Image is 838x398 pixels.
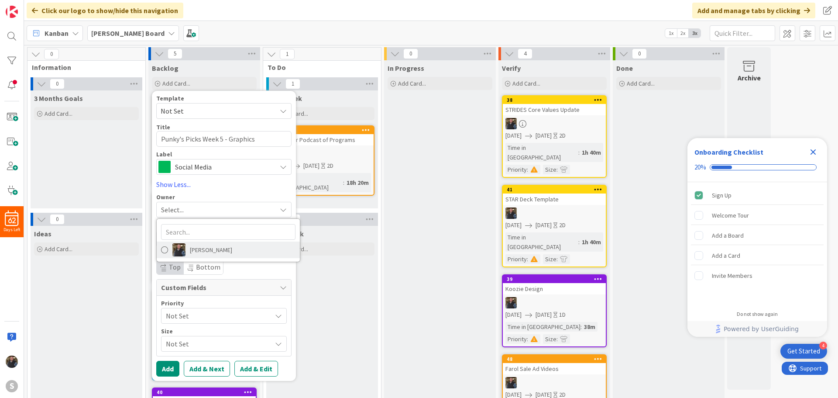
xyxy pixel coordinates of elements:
span: Information [32,63,134,72]
div: 38 [507,97,606,103]
span: 1x [665,29,677,38]
span: Top [169,263,181,271]
div: Onboarding Checklist [694,147,763,157]
div: Add a Card is incomplete. [691,246,824,265]
span: Powered by UserGuiding [724,324,799,334]
span: Template [156,95,184,101]
span: Backlog [152,64,179,73]
div: Add and manage tabs by clicking [692,3,815,18]
span: [DATE] [505,131,522,140]
span: Add Card... [162,80,190,87]
a: CC[PERSON_NAME] [157,242,300,258]
input: Search... [161,224,295,240]
img: CC [505,118,517,129]
div: Welcome Tour is incomplete. [691,206,824,225]
div: 48 [507,356,606,362]
span: : [527,165,528,174]
span: 3x [689,29,701,38]
div: Open Get Started checklist, remaining modules: 4 [780,344,827,359]
span: Add Card... [627,80,655,87]
div: 1h 40m [580,148,603,157]
span: 2x [677,29,689,38]
span: Custom Fields [161,282,275,293]
div: Priority [505,334,527,344]
div: 40 [157,389,256,395]
div: 48 [503,355,606,363]
div: 48Farol Sale Ad Videos [503,355,606,374]
span: Add Card... [45,110,72,118]
span: Not Set [166,338,267,350]
span: [PERSON_NAME] [190,243,232,256]
div: 41 [507,187,606,193]
div: CC [503,118,606,129]
button: Add & Edit [234,361,278,377]
span: Kanban [45,28,69,38]
img: Visit kanbanzone.com [6,6,18,18]
span: Bottom [196,263,220,271]
div: 38STRIDES Core Values Update [503,96,606,115]
span: [DATE] [505,310,522,319]
span: Social Media [175,161,272,173]
span: 0 [632,48,647,59]
span: 0 [403,48,418,59]
span: 1 [285,79,300,89]
span: : [527,334,528,344]
div: Time in [GEOGRAPHIC_DATA] [505,232,578,252]
div: Click our logo to show/hide this navigation [27,3,183,18]
span: : [527,254,528,264]
button: Add & Next [184,361,230,377]
div: 4 [819,342,827,350]
span: Add Card... [398,80,426,87]
span: [DATE] [536,131,552,140]
a: Powered by UserGuiding [692,321,823,337]
div: Do not show again [737,311,778,318]
div: Checklist progress: 20% [694,163,820,171]
div: Checklist Container [687,138,827,337]
div: 18h 20m [344,178,371,187]
div: Time in [GEOGRAPHIC_DATA] [505,322,580,332]
div: Checklist items [687,182,827,305]
span: [DATE] [536,310,552,319]
div: STAR Deck Template [503,194,606,205]
div: 2D [559,131,566,140]
div: Koozie Design [503,283,606,294]
div: 1h 40m [580,237,603,247]
span: Owner [156,194,175,200]
div: 50 [275,127,374,133]
div: 38 [503,96,606,104]
span: Not Set [161,105,270,117]
div: 39 [503,275,606,283]
span: 0 [50,79,65,89]
span: 4 [518,48,532,59]
div: CC [503,297,606,308]
span: Done [616,64,633,73]
span: Add Card... [512,80,540,87]
div: Farol Sale Ad Videos [503,363,606,374]
div: 20% [694,163,706,171]
div: 50 [271,126,374,134]
div: Size [543,165,556,174]
span: [DATE] [536,221,552,230]
label: Title [156,123,170,131]
span: : [580,322,582,332]
div: 41STAR Deck Template [503,186,606,205]
button: Add [156,361,179,377]
span: 62 [8,218,16,224]
span: Label [156,151,172,157]
div: Add a Board is incomplete. [691,226,824,245]
div: 2D [559,221,566,230]
span: 5 [168,48,182,59]
div: Sign Up is complete. [691,186,824,205]
span: 3 Months Goals [34,94,83,103]
span: [DATE] [505,221,522,230]
span: In Progress [388,64,424,73]
span: Support [18,1,40,12]
div: Size [161,328,287,334]
textarea: Punky's Picks Week 5 - Graphics [156,131,292,147]
div: Priority [505,165,527,174]
span: : [556,254,558,264]
div: B-Roll For Podcast of Programs [271,134,374,145]
div: 39Koozie Design [503,275,606,294]
b: [PERSON_NAME] Board [91,29,165,38]
div: Add a Card [712,250,740,261]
